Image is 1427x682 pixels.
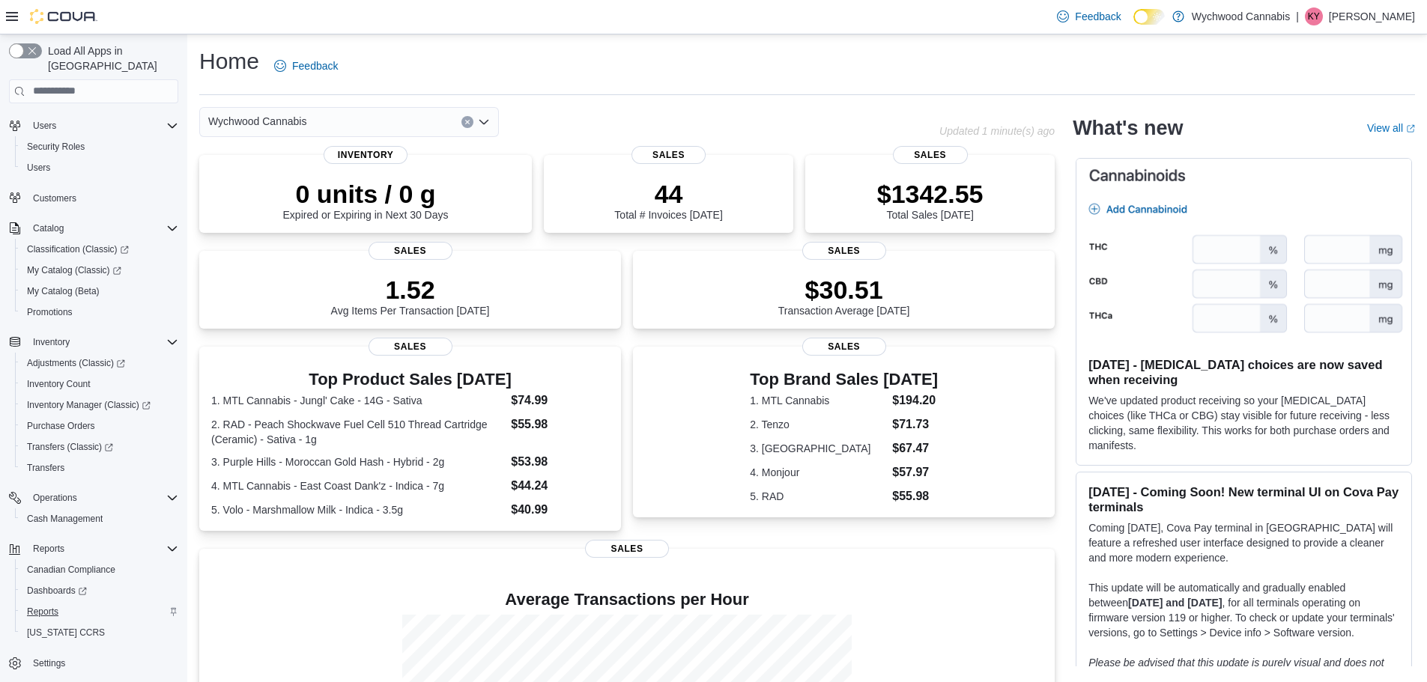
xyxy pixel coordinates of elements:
[27,357,125,369] span: Adjustments (Classic)
[15,601,184,622] button: Reports
[15,353,184,374] a: Adjustments (Classic)
[21,303,79,321] a: Promotions
[1296,7,1299,25] p: |
[1308,7,1320,25] span: KY
[211,417,505,447] dt: 2. RAD - Peach Shockwave Fuel Cell 510 Thread Cartridge (Ceramic) - Sativa - 1g
[1128,597,1222,609] strong: [DATE] and [DATE]
[27,585,87,597] span: Dashboards
[27,378,91,390] span: Inventory Count
[614,179,722,221] div: Total # Invoices [DATE]
[27,264,121,276] span: My Catalog (Classic)
[27,654,71,672] a: Settings
[1133,9,1165,25] input: Dark Mode
[15,436,184,457] a: Transfers (Classic)
[27,564,115,576] span: Canadian Compliance
[1073,116,1183,140] h2: What's new
[585,540,669,558] span: Sales
[33,657,65,669] span: Settings
[21,282,178,300] span: My Catalog (Beta)
[27,117,178,135] span: Users
[778,275,910,305] p: $30.51
[21,354,178,372] span: Adjustments (Classic)
[21,375,97,393] a: Inventory Count
[631,146,706,164] span: Sales
[892,439,938,457] dd: $67.47
[3,218,184,239] button: Catalog
[33,336,70,348] span: Inventory
[27,441,113,453] span: Transfers (Classic)
[1367,122,1415,134] a: View allExternal link
[750,489,886,504] dt: 5. RAD
[211,502,505,517] dt: 5. Volo - Marshmallow Milk - Indica - 3.5g
[15,281,184,302] button: My Catalog (Beta)
[369,242,452,260] span: Sales
[33,222,64,234] span: Catalog
[27,462,64,474] span: Transfers
[21,240,178,258] span: Classification (Classic)
[892,392,938,409] dd: $194.20
[3,538,184,559] button: Reports
[331,275,490,305] p: 1.52
[15,415,184,436] button: Purchase Orders
[21,240,135,258] a: Classification (Classic)
[27,333,76,351] button: Inventory
[211,371,609,389] h3: Top Product Sales [DATE]
[1406,124,1415,133] svg: External link
[21,603,64,621] a: Reports
[511,477,609,495] dd: $44.24
[21,396,178,414] span: Inventory Manager (Classic)
[1075,9,1121,24] span: Feedback
[42,43,178,73] span: Load All Apps in [GEOGRAPHIC_DATA]
[21,159,178,177] span: Users
[21,624,111,642] a: [US_STATE] CCRS
[33,192,76,204] span: Customers
[27,606,58,618] span: Reports
[21,417,101,435] a: Purchase Orders
[27,420,95,432] span: Purchase Orders
[892,463,938,481] dd: $57.97
[21,159,56,177] a: Users
[15,622,184,643] button: [US_STATE] CCRS
[15,457,184,478] button: Transfers
[27,399,151,411] span: Inventory Manager (Classic)
[199,46,259,76] h1: Home
[21,261,178,279] span: My Catalog (Classic)
[21,510,109,528] a: Cash Management
[939,125,1055,137] p: Updated 1 minute(s) ago
[15,580,184,601] a: Dashboards
[33,120,56,132] span: Users
[21,375,178,393] span: Inventory Count
[283,179,449,221] div: Expired or Expiring in Next 30 Days
[750,393,886,408] dt: 1. MTL Cannabis
[27,489,178,507] span: Operations
[331,275,490,317] div: Avg Items Per Transaction [DATE]
[21,282,106,300] a: My Catalog (Beta)
[324,146,408,164] span: Inventory
[3,187,184,209] button: Customers
[21,561,121,579] a: Canadian Compliance
[877,179,984,221] div: Total Sales [DATE]
[33,492,77,504] span: Operations
[27,189,82,207] a: Customers
[3,652,184,674] button: Settings
[802,242,886,260] span: Sales
[15,136,184,157] button: Security Roles
[21,438,178,456] span: Transfers (Classic)
[27,189,178,207] span: Customers
[461,116,473,128] button: Clear input
[15,260,184,281] a: My Catalog (Classic)
[750,465,886,480] dt: 4. Monjour
[21,459,178,477] span: Transfers
[27,333,178,351] span: Inventory
[292,58,338,73] span: Feedback
[30,9,97,24] img: Cova
[27,540,178,558] span: Reports
[21,261,127,279] a: My Catalog (Classic)
[33,543,64,555] span: Reports
[211,591,1043,609] h4: Average Transactions per Hour
[1088,357,1399,387] h3: [DATE] - [MEDICAL_DATA] choices are now saved when receiving
[1088,393,1399,453] p: We've updated product receiving so your [MEDICAL_DATA] choices (like THCa or CBG) stay visible fo...
[892,487,938,505] dd: $55.98
[21,303,178,321] span: Promotions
